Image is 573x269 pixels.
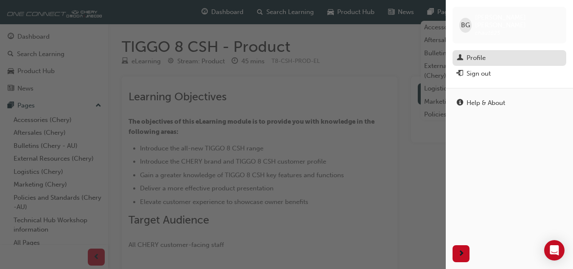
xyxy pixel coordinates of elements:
[453,50,566,66] a: Profile
[458,249,464,259] span: next-icon
[475,14,559,29] span: [PERSON_NAME] [PERSON_NAME]
[453,66,566,82] button: Sign out
[544,240,565,261] div: Open Intercom Messenger
[467,53,486,63] div: Profile
[457,54,463,62] span: man-icon
[467,69,491,79] div: Sign out
[475,29,500,37] span: chau1625
[453,95,566,111] a: Help & About
[457,99,463,107] span: info-icon
[467,98,505,108] div: Help & About
[457,70,463,78] span: exit-icon
[461,20,470,30] span: BG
